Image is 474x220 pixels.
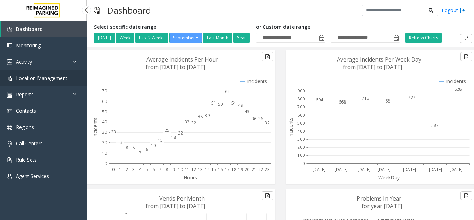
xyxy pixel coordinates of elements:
text: 10 [102,150,107,156]
img: 'icon' [7,92,12,98]
text: from [DATE] to [DATE] [146,63,205,71]
text: 100 [297,152,305,158]
text: 38 [198,114,203,120]
img: 'icon' [7,174,12,179]
text: 0 [302,161,305,166]
button: Export to pdf [460,52,472,61]
button: Export to pdf [262,191,273,200]
text: 300 [297,136,305,142]
button: Export to pdf [460,191,472,200]
span: Location Management [16,75,67,81]
span: Monitoring [16,42,41,49]
text: for year [DATE] [362,202,402,210]
text: 8 [132,145,135,150]
text: 15 [158,137,163,143]
text: 681 [385,98,392,104]
text: 694 [316,97,323,103]
text: 33 [185,119,189,125]
a: Logout [442,7,465,14]
text: 0 [112,166,115,172]
h3: Dashboard [104,2,154,19]
text: [DATE] [312,166,325,172]
span: Activity [16,58,32,65]
text: 800 [297,96,305,102]
img: 'icon' [7,27,12,32]
span: Toggle popup [318,33,325,43]
text: 22 [178,130,183,136]
text: 51 [211,100,216,106]
span: Contacts [16,107,36,114]
text: from [DATE] to [DATE] [146,202,205,210]
button: September [169,33,202,43]
button: Export to pdf [460,34,472,43]
text: 43 [245,108,249,114]
h5: Select specific date range [94,24,251,30]
text: 900 [297,88,305,94]
text: Average Incidents Per Hour [146,56,218,63]
text: 13 [118,139,122,145]
text: 19 [238,166,243,172]
text: 36 [258,116,263,122]
text: 668 [339,99,346,105]
img: 'icon' [7,76,12,81]
text: 3 [139,150,141,156]
text: 8 [166,166,168,172]
text: 600 [297,112,305,118]
text: 20 [245,166,249,172]
text: 70 [102,88,107,94]
text: 18 [231,166,236,172]
text: [DATE] [429,166,442,172]
text: 32 [191,120,196,126]
text: 25 [164,127,169,133]
text: Average Incidents Per Week Day [337,56,421,63]
text: 49 [238,102,243,108]
text: 6 [152,166,155,172]
text: from [DATE] to [DATE] [343,63,402,71]
text: 22 [258,166,263,172]
text: 5 [146,166,148,172]
img: 'icon' [7,125,12,130]
text: Problems In Year [357,195,401,202]
text: 17 [225,166,230,172]
span: Toggle popup [392,33,400,43]
text: 200 [297,144,305,150]
text: [DATE] [403,166,416,172]
text: 50 [102,109,107,115]
img: 'icon' [7,108,12,114]
text: 50 [218,101,223,107]
img: 'icon' [7,157,12,163]
text: 700 [297,104,305,110]
text: 0 [104,161,107,166]
button: Refresh Charts [405,33,442,43]
text: 12 [191,166,196,172]
text: 18 [171,134,176,140]
text: 21 [252,166,256,172]
text: 11 [185,166,189,172]
text: Incidents [92,117,99,138]
text: 400 [297,128,305,134]
text: 36 [252,116,256,122]
text: 715 [362,95,369,101]
text: 13 [198,166,203,172]
text: 6 [146,147,148,153]
text: 727 [408,95,415,100]
text: 10 [178,166,183,172]
span: Regions [16,124,34,130]
text: [DATE] [449,166,463,172]
text: 9 [172,166,175,172]
text: Vends Per Month [159,195,205,202]
span: Rule Sets [16,156,37,163]
text: 500 [297,120,305,126]
text: 20 [102,140,107,146]
text: 8 [126,145,128,150]
span: Agent Services [16,173,49,179]
text: 4 [139,166,142,172]
text: 2 [126,166,128,172]
span: Reports [16,91,34,98]
text: 62 [225,89,230,95]
text: 39 [205,113,210,119]
text: 1 [119,166,121,172]
button: Last Month [203,33,232,43]
text: WeekDay [378,174,400,181]
a: Dashboard [1,21,87,37]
